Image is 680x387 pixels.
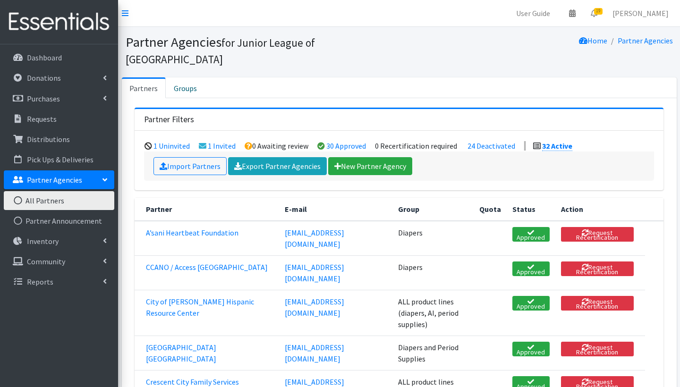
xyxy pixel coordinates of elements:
[375,141,457,151] li: 0 Recertification required
[27,155,93,164] p: Pick Ups & Deliveries
[285,228,344,249] a: [EMAIL_ADDRESS][DOMAIN_NAME]
[146,228,238,237] a: A’sani Heartbeat Foundation
[285,343,344,363] a: [EMAIL_ADDRESS][DOMAIN_NAME]
[512,227,549,242] a: Approved
[4,89,114,108] a: Purchases
[146,377,239,387] a: Crescent City Family Services
[4,191,114,210] a: All Partners
[512,296,549,311] a: Approved
[4,252,114,271] a: Community
[509,4,558,23] a: User Guide
[27,73,61,83] p: Donations
[27,94,60,103] p: Purchases
[279,198,393,221] th: E-mail
[4,150,114,169] a: Pick Ups & Deliveries
[594,8,603,15] span: 19
[4,211,114,230] a: Partner Announcement
[392,221,474,256] td: Diapers
[618,36,673,45] a: Partner Agencies
[208,141,236,151] a: 1 Invited
[507,198,555,221] th: Status
[285,262,344,283] a: [EMAIL_ADDRESS][DOMAIN_NAME]
[561,296,634,311] button: Request Recertification
[153,141,190,151] a: 1 Uninvited
[27,257,65,266] p: Community
[135,198,279,221] th: Partner
[285,297,344,318] a: [EMAIL_ADDRESS][DOMAIN_NAME]
[392,336,474,370] td: Diapers and Period Supplies
[4,6,114,38] img: HumanEssentials
[326,141,366,151] a: 30 Approved
[467,141,515,151] a: 24 Deactivated
[27,135,70,144] p: Distributions
[4,170,114,189] a: Partner Agencies
[392,198,474,221] th: Group
[146,262,268,272] a: CCANO / Access [GEOGRAPHIC_DATA]
[392,290,474,336] td: ALL product lines (diapers, AI, period supplies)
[555,198,645,221] th: Action
[146,343,216,363] a: [GEOGRAPHIC_DATA] [GEOGRAPHIC_DATA]
[579,36,607,45] a: Home
[27,114,57,124] p: Requests
[4,130,114,149] a: Distributions
[153,157,227,175] a: Import Partners
[4,272,114,291] a: Reports
[4,232,114,251] a: Inventory
[27,175,82,185] p: Partner Agencies
[542,141,572,151] a: 32 Active
[245,141,308,151] li: 0 Awaiting review
[144,115,194,125] h3: Partner Filters
[166,77,205,98] a: Groups
[583,4,605,23] a: 19
[474,198,507,221] th: Quota
[228,157,327,175] a: Export Partner Agencies
[126,36,315,66] small: for Junior League of [GEOGRAPHIC_DATA]
[512,261,549,276] a: Approved
[605,4,676,23] a: [PERSON_NAME]
[126,34,396,67] h1: Partner Agencies
[4,68,114,87] a: Donations
[122,77,166,98] a: Partners
[561,227,634,242] button: Request Recertification
[561,261,634,276] button: Request Recertification
[146,297,254,318] a: City of [PERSON_NAME] Hispanic Resource Center
[4,48,114,67] a: Dashboard
[4,109,114,128] a: Requests
[27,277,53,286] p: Reports
[328,157,412,175] a: New Partner Agency
[27,236,59,246] p: Inventory
[561,342,634,356] button: Request Recertification
[512,342,549,356] a: Approved
[392,256,474,290] td: Diapers
[27,53,62,62] p: Dashboard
